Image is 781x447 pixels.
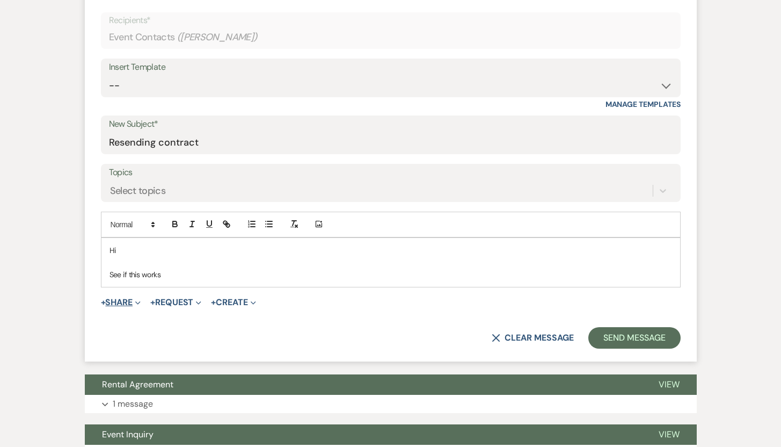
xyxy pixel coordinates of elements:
[150,298,201,307] button: Request
[102,379,173,390] span: Rental Agreement
[211,298,256,307] button: Create
[109,117,673,132] label: New Subject*
[177,30,258,45] span: ( [PERSON_NAME] )
[109,13,673,27] p: Recipients*
[659,379,680,390] span: View
[85,374,641,395] button: Rental Agreement
[101,298,106,307] span: +
[109,165,673,181] label: Topics
[659,429,680,440] span: View
[110,244,672,256] p: Hi
[211,298,216,307] span: +
[150,298,155,307] span: +
[588,327,680,349] button: Send Message
[641,374,697,395] button: View
[85,395,697,413] button: 1 message
[101,298,141,307] button: Share
[109,60,673,75] div: Insert Template
[102,429,154,440] span: Event Inquiry
[605,99,681,109] a: Manage Templates
[113,397,153,411] p: 1 message
[110,183,166,198] div: Select topics
[109,27,673,48] div: Event Contacts
[492,334,573,342] button: Clear message
[110,269,672,280] p: See if this works
[641,424,697,445] button: View
[85,424,641,445] button: Event Inquiry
